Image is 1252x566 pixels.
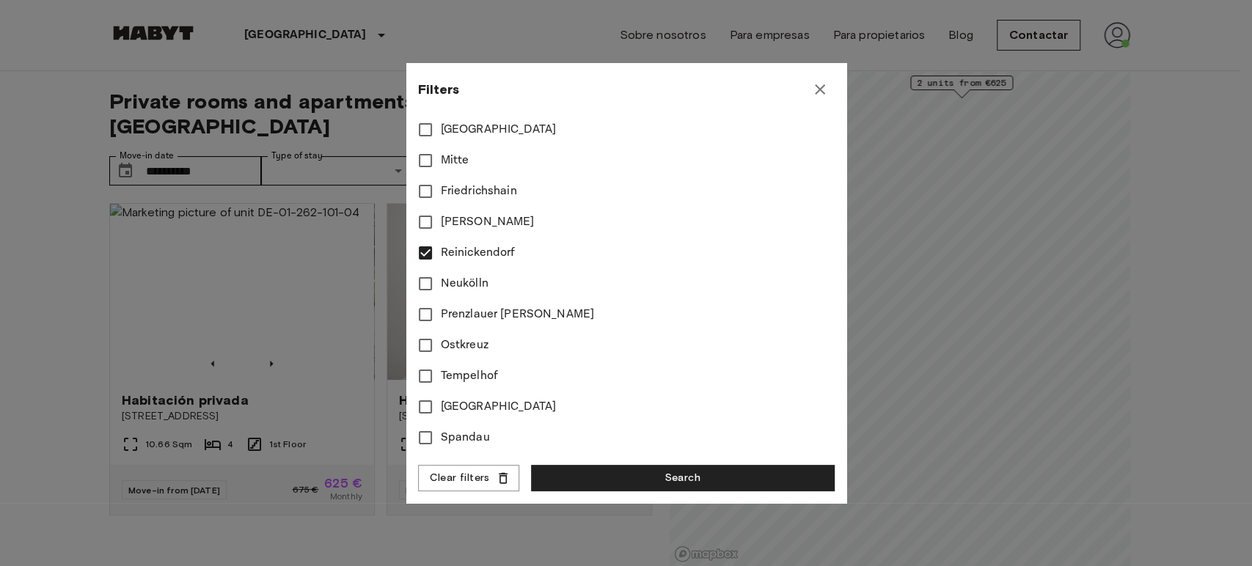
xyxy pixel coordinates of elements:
span: Tempelhof [441,367,498,385]
span: Mitte [441,152,469,169]
span: Friedrichshain [441,183,517,200]
span: [PERSON_NAME] [441,213,535,231]
button: Search [531,465,835,492]
span: Spandau [441,429,490,446]
span: [GEOGRAPHIC_DATA] [441,121,557,139]
span: Reinickendorf [441,244,516,262]
span: Ostkreuz [441,337,488,354]
span: [GEOGRAPHIC_DATA] [441,398,557,416]
button: Clear filters [418,465,519,492]
span: Filters [418,81,459,98]
span: Neukölln [441,275,488,293]
span: Prenzlauer [PERSON_NAME] [441,306,595,323]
